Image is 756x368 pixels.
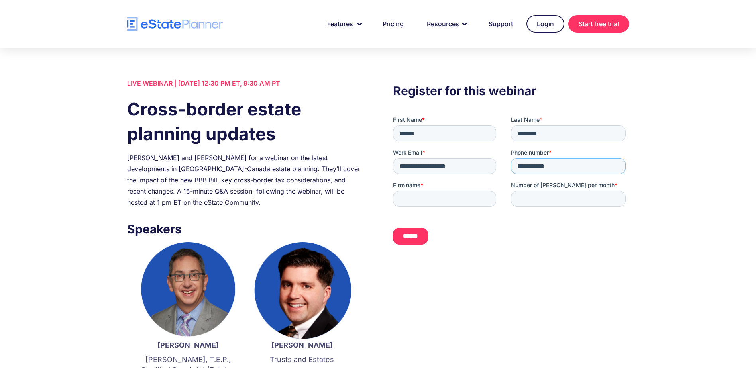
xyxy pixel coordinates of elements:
h3: Speakers [127,220,363,238]
a: Support [479,16,522,32]
a: Pricing [373,16,413,32]
a: home [127,17,223,31]
div: [PERSON_NAME] and [PERSON_NAME] for a webinar on the latest developments in [GEOGRAPHIC_DATA]-Can... [127,152,363,208]
h3: Register for this webinar [393,82,629,100]
div: LIVE WEBINAR | [DATE] 12:30 PM ET, 9:30 AM PT [127,78,363,89]
p: Trusts and Estates [253,354,351,365]
iframe: Form 0 [393,116,629,251]
strong: [PERSON_NAME] [157,341,219,349]
a: Features [318,16,369,32]
strong: [PERSON_NAME] [271,341,333,349]
a: Start free trial [568,15,629,33]
a: Resources [417,16,475,32]
h1: Cross-border estate planning updates [127,97,363,146]
a: Login [526,15,564,33]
